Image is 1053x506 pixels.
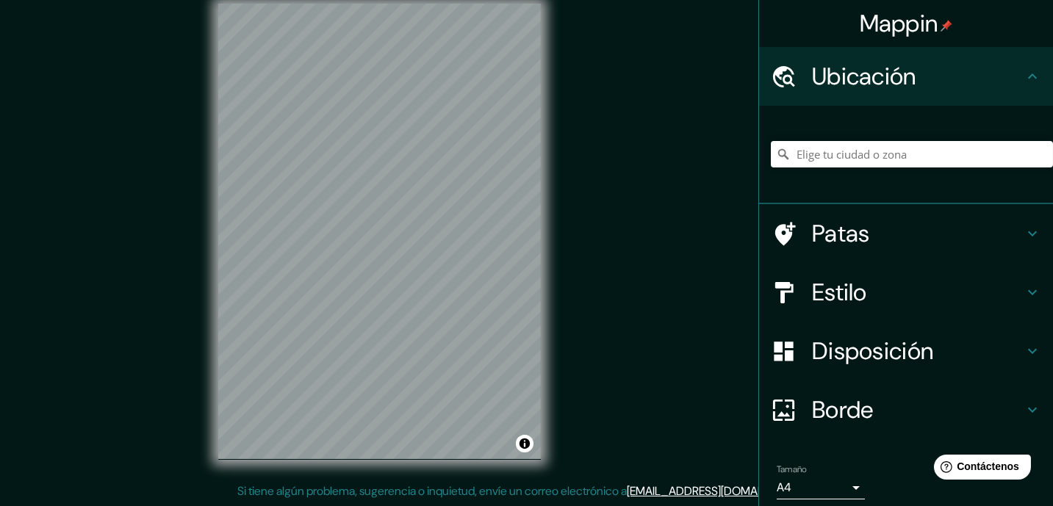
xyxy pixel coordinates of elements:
[777,480,791,495] font: A4
[777,476,865,499] div: A4
[922,449,1037,490] iframe: Lanzador de widgets de ayuda
[812,61,916,92] font: Ubicación
[759,263,1053,322] div: Estilo
[759,322,1053,380] div: Disposición
[860,8,938,39] font: Mappin
[941,20,952,32] img: pin-icon.png
[771,141,1053,167] input: Elige tu ciudad o zona
[759,204,1053,263] div: Patas
[759,47,1053,106] div: Ubicación
[218,4,541,460] canvas: Mapa
[759,380,1053,439] div: Borde
[812,336,933,366] font: Disposición
[237,483,627,499] font: Si tiene algún problema, sugerencia o inquietud, envíe un correo electrónico a
[812,394,874,425] font: Borde
[812,277,867,308] font: Estilo
[812,218,870,249] font: Patas
[777,463,807,475] font: Tamaño
[516,435,533,452] button: Activar o desactivar atribución
[627,483,808,499] a: [EMAIL_ADDRESS][DOMAIN_NAME]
